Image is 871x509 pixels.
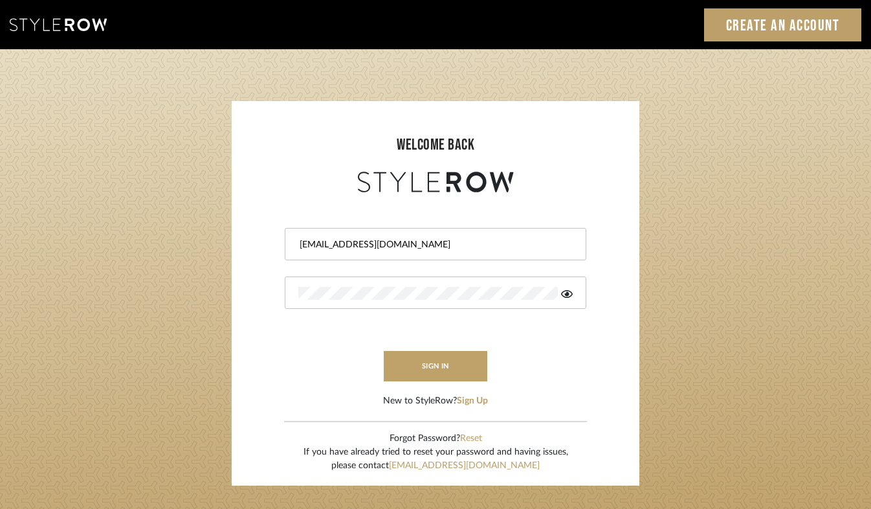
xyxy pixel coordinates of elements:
div: If you have already tried to reset your password and having issues, please contact [303,446,568,473]
div: Forgot Password? [303,432,568,446]
div: welcome back [245,133,626,157]
button: Reset [460,432,482,446]
a: [EMAIL_ADDRESS][DOMAIN_NAME] [389,461,540,470]
button: sign in [384,351,487,381]
input: Email Address [298,238,569,251]
button: Sign Up [457,394,488,408]
a: Create an Account [704,8,862,41]
div: New to StyleRow? [383,394,488,408]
